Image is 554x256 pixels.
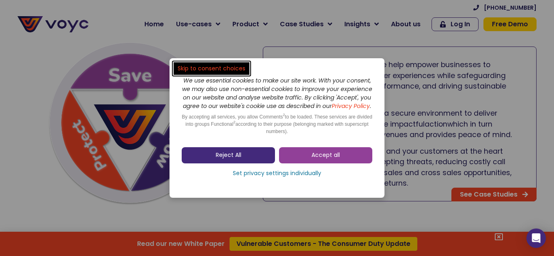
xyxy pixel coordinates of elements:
span: Reject All [216,151,241,159]
span: Phone [107,32,128,42]
i: We use essential cookies to make our site work. With your consent, we may also use non-essential ... [182,76,372,110]
a: Privacy Policy [167,168,205,176]
span: Accept all [311,151,340,159]
a: Privacy Policy [332,102,370,110]
a: Skip to consent choices [174,62,249,75]
span: By accepting all services, you allow Comments to be loaded. These services are divided into group... [182,114,372,134]
a: Set privacy settings individually [182,167,372,180]
a: Accept all [279,147,372,163]
a: Reject All [182,147,275,163]
span: Set privacy settings individually [233,169,321,178]
sup: 2 [283,113,285,117]
span: Job title [107,66,135,75]
sup: 2 [233,120,235,124]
